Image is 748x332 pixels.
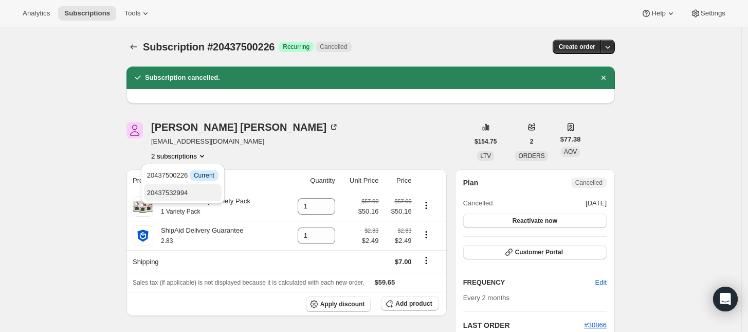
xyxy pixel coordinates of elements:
span: 2 [530,137,534,146]
button: Dismiss notification [596,71,611,85]
span: Pierce Bryce III [126,122,143,138]
th: Price [381,169,414,192]
div: [PERSON_NAME] [PERSON_NAME] [151,122,339,132]
th: Product [126,169,284,192]
button: 20437532994 [144,184,222,201]
button: Edit [589,274,613,291]
span: Every 2 months [463,294,509,302]
th: Shipping [126,250,284,273]
span: Recurring [283,43,309,51]
small: $57.00 [361,198,378,204]
span: 20437532994 [147,189,188,197]
span: Edit [595,277,607,288]
span: Subscriptions [64,9,110,18]
th: Unit Price [338,169,382,192]
div: ShipAid Delivery Guarantee [153,225,243,246]
button: Shipping actions [418,255,434,266]
span: Customer Portal [515,248,563,256]
small: $2.83 [364,228,378,234]
button: Reactivate now [463,214,607,228]
span: $50.16 [358,206,379,217]
span: LTV [480,152,491,160]
button: $154.75 [468,134,503,149]
span: AOV [564,148,577,155]
img: product img [133,225,153,246]
span: Help [651,9,665,18]
span: Tools [124,9,140,18]
span: Subscription #20437500226 [143,41,275,53]
h2: LAST ORDER [463,320,585,330]
span: $2.49 [385,236,411,246]
h2: Subscription cancelled. [145,73,220,83]
span: [EMAIL_ADDRESS][DOMAIN_NAME] [151,136,339,147]
button: Help [635,6,682,21]
span: Create order [559,43,595,51]
span: ORDERS [518,152,544,160]
button: Product actions [418,229,434,240]
button: 20437500226 InfoCurrent [144,167,222,183]
span: Settings [701,9,725,18]
small: $57.00 [394,198,411,204]
button: Product actions [418,200,434,211]
span: $154.75 [475,137,497,146]
span: Current [194,171,214,180]
h2: FREQUENCY [463,277,595,288]
h2: Plan [463,178,479,188]
span: $7.00 [395,258,412,266]
img: product img [133,196,153,217]
button: Settings [684,6,732,21]
th: Quantity [284,169,338,192]
button: Apply discount [306,296,371,312]
button: Subscriptions [58,6,116,21]
span: 20437500226 [147,171,218,179]
span: [DATE] [586,198,607,208]
span: Apply discount [320,300,365,308]
span: Cancelled [575,179,603,187]
button: #30866 [585,320,607,330]
span: Sales tax (if applicable) is not displayed because it is calculated with each new order. [133,279,364,286]
span: Cancelled [463,198,493,208]
span: $2.49 [362,236,379,246]
span: Analytics [23,9,50,18]
div: Open Intercom Messenger [713,287,738,311]
span: $50.16 [385,206,411,217]
button: Product actions [151,151,207,161]
button: Create order [553,40,601,54]
button: Customer Portal [463,245,607,259]
span: $59.65 [375,278,395,286]
a: #30866 [585,321,607,329]
button: 2 [524,134,540,149]
button: Add product [381,296,438,311]
span: Add product [395,300,432,308]
button: Subscriptions [126,40,141,54]
small: 2.83 [161,237,173,244]
span: $77.38 [560,134,581,145]
button: Tools [118,6,157,21]
span: Reactivate now [513,217,557,225]
button: Analytics [16,6,56,21]
small: $2.83 [398,228,412,234]
span: Cancelled [320,43,347,51]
